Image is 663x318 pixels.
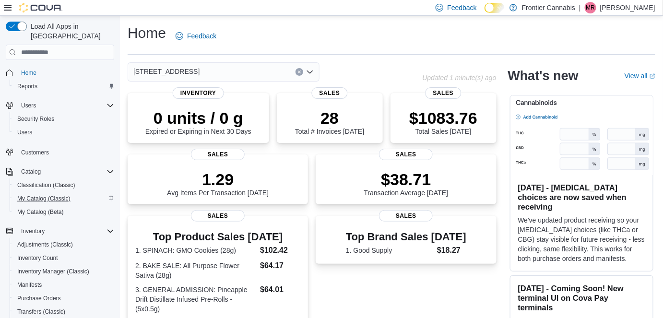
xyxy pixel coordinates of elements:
[437,245,466,256] dd: $18.27
[2,165,118,178] button: Catalog
[13,179,114,191] span: Classification (Classic)
[13,127,114,138] span: Users
[145,108,251,128] p: 0 units / 0 g
[13,306,69,318] a: Transfers (Classic)
[13,193,114,204] span: My Catalog (Classic)
[17,67,40,79] a: Home
[13,81,114,92] span: Reports
[364,170,449,197] div: Transaction Average [DATE]
[295,108,364,128] p: 28
[346,231,466,243] h3: Top Brand Sales [DATE]
[10,265,118,278] button: Inventory Manager (Classic)
[10,112,118,126] button: Security Roles
[17,67,114,79] span: Home
[364,170,449,189] p: $38.71
[585,2,596,13] div: Mary Reinert
[13,239,77,250] a: Adjustments (Classic)
[17,82,37,90] span: Reports
[17,166,45,177] button: Catalog
[295,108,364,135] div: Total # Invoices [DATE]
[10,80,118,93] button: Reports
[13,81,41,92] a: Reports
[21,168,41,176] span: Catalog
[10,292,118,305] button: Purchase Orders
[447,3,476,12] span: Feedback
[2,145,118,159] button: Customers
[586,2,595,13] span: MR
[17,281,42,289] span: Manifests
[650,73,655,79] svg: External link
[10,192,118,205] button: My Catalog (Classic)
[17,100,40,111] button: Users
[306,68,314,76] button: Open list of options
[13,252,114,264] span: Inventory Count
[2,224,118,238] button: Inventory
[135,231,300,243] h3: Top Product Sales [DATE]
[522,2,575,13] p: Frontier Cannabis
[17,208,64,216] span: My Catalog (Beta)
[17,181,75,189] span: Classification (Classic)
[518,183,645,212] h3: [DATE] - [MEDICAL_DATA] choices are now saved when receiving
[2,99,118,112] button: Users
[13,279,114,291] span: Manifests
[17,146,114,158] span: Customers
[173,87,224,99] span: Inventory
[17,308,65,316] span: Transfers (Classic)
[13,266,93,277] a: Inventory Manager (Classic)
[346,246,433,255] dt: 1. Good Supply
[260,245,300,256] dd: $102.42
[379,149,433,160] span: Sales
[13,293,65,304] a: Purchase Orders
[187,31,216,41] span: Feedback
[312,87,348,99] span: Sales
[296,68,303,76] button: Clear input
[426,87,462,99] span: Sales
[17,100,114,111] span: Users
[10,126,118,139] button: Users
[10,178,118,192] button: Classification (Classic)
[17,294,61,302] span: Purchase Orders
[17,115,54,123] span: Security Roles
[10,251,118,265] button: Inventory Count
[379,210,433,222] span: Sales
[27,22,114,41] span: Load All Apps in [GEOGRAPHIC_DATA]
[17,195,71,202] span: My Catalog (Classic)
[17,147,53,158] a: Customers
[133,66,200,77] span: [STREET_ADDRESS]
[2,66,118,80] button: Home
[145,108,251,135] div: Expired or Expiring in Next 30 Days
[409,108,477,135] div: Total Sales [DATE]
[13,206,68,218] a: My Catalog (Beta)
[13,252,62,264] a: Inventory Count
[485,3,505,13] input: Dark Mode
[260,260,300,271] dd: $64.17
[172,26,220,46] a: Feedback
[260,284,300,295] dd: $64.01
[17,166,114,177] span: Catalog
[625,72,655,80] a: View allExternal link
[128,24,166,43] h1: Home
[17,225,114,237] span: Inventory
[135,285,256,314] dt: 3. GENERAL ADMISSION: Pineapple Drift Distillate Infused Pre-Rolls - (5x0.5g)
[10,278,118,292] button: Manifests
[409,108,477,128] p: $1083.76
[508,68,579,83] h2: What's new
[21,149,49,156] span: Customers
[17,129,32,136] span: Users
[10,238,118,251] button: Adjustments (Classic)
[135,261,256,280] dt: 2. BAKE SALE: All Purpose Flower Sativa (28g)
[167,170,269,197] div: Avg Items Per Transaction [DATE]
[21,102,36,109] span: Users
[600,2,655,13] p: [PERSON_NAME]
[21,69,36,77] span: Home
[17,241,73,248] span: Adjustments (Classic)
[13,239,114,250] span: Adjustments (Classic)
[518,283,645,312] h3: [DATE] - Coming Soon! New terminal UI on Cova Pay terminals
[135,246,256,255] dt: 1. SPINACH: GMO Cookies (28g)
[13,293,114,304] span: Purchase Orders
[13,193,74,204] a: My Catalog (Classic)
[17,254,58,262] span: Inventory Count
[19,3,62,12] img: Cova
[13,279,46,291] a: Manifests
